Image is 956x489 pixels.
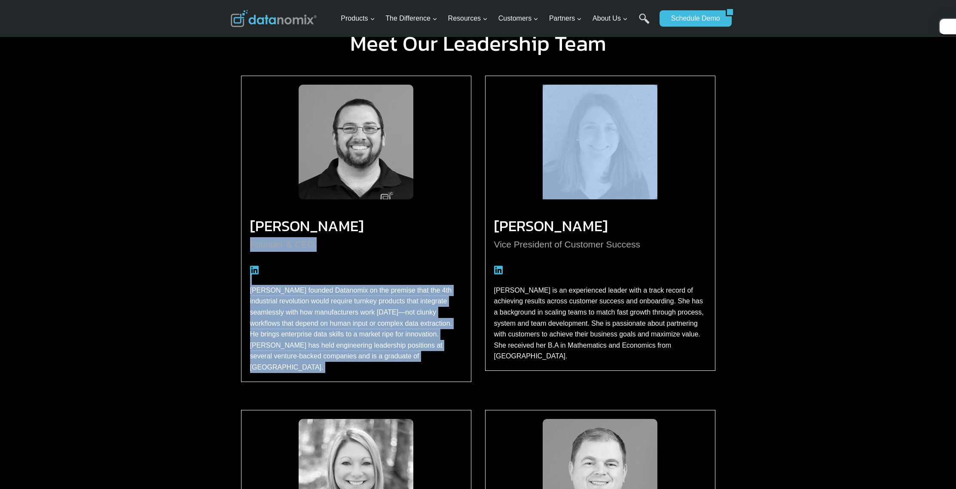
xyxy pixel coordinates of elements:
a: Schedule Demo [660,10,726,27]
nav: Primary Navigation [337,5,655,33]
p: [PERSON_NAME] is an experienced leader with a track record of achieving results across customer s... [494,285,706,362]
iframe: Popup CTA [4,313,137,485]
h3: [PERSON_NAME] [494,222,706,230]
p: Founder & CEO [250,237,462,252]
span: Customers [498,13,538,24]
h3: [PERSON_NAME] [250,222,462,230]
h1: Meet Our Leadership Team [231,33,726,54]
p: Vice President of Customer Success [494,237,706,252]
span: About Us [593,13,628,24]
span: The Difference [385,13,437,24]
p: [PERSON_NAME] founded Datanomix on the premise that the 4th industrial revolution would require t... [250,285,462,373]
span: Partners [549,13,582,24]
img: Datanomix [231,10,317,27]
span: Resources [448,13,488,24]
a: Search [639,13,650,33]
span: Products [341,13,375,24]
